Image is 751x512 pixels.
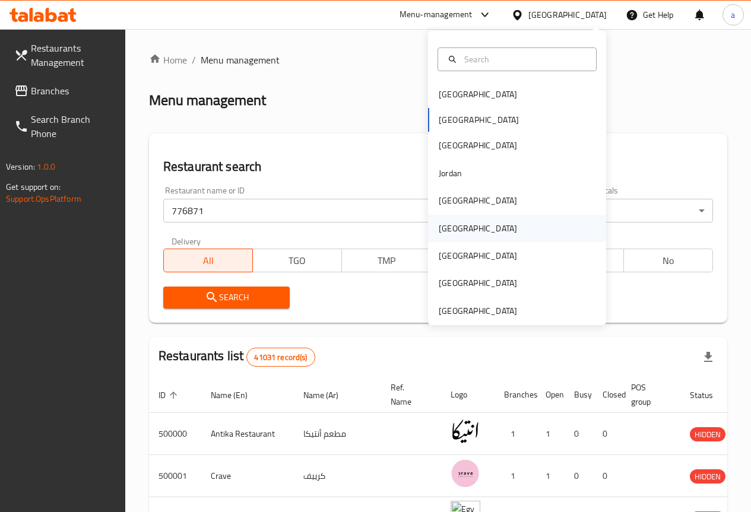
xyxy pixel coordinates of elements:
td: 0 [565,413,593,455]
span: Version: [6,159,35,174]
span: Ref. Name [391,380,427,409]
span: Search [173,290,281,305]
td: كرييف [294,455,381,497]
div: All [586,199,713,222]
td: 1 [495,413,536,455]
span: Menu management [201,53,280,67]
td: 0 [565,455,593,497]
span: Name (Ar) [303,388,354,402]
li: / [192,53,196,67]
span: HIDDEN [690,428,725,441]
td: Crave [201,455,294,497]
button: TMP [341,249,431,272]
th: Closed [593,377,622,413]
span: Search Branch Phone [31,112,116,141]
td: 1 [536,413,565,455]
div: [GEOGRAPHIC_DATA] [439,88,517,101]
button: All [163,249,253,272]
td: 500001 [149,455,201,497]
th: Open [536,377,565,413]
button: No [623,249,713,272]
span: a [731,8,735,21]
div: [GEOGRAPHIC_DATA] [439,139,517,152]
a: Support.OpsPlatform [6,191,81,206]
span: Branches [31,84,116,98]
h2: Restaurants list [159,347,315,367]
img: Antika Restaurant [451,416,480,446]
span: TMP [347,252,426,269]
div: [GEOGRAPHIC_DATA] [439,194,517,207]
th: Logo [441,377,495,413]
div: [GEOGRAPHIC_DATA] [439,276,517,290]
th: Branches [495,377,536,413]
h2: Restaurant search [163,158,713,176]
span: ID [159,388,181,402]
span: HIDDEN [690,470,725,484]
span: 1.0.0 [37,159,55,174]
span: POS group [631,380,666,409]
span: Status [690,388,728,402]
span: No [629,252,708,269]
td: مطعم أنتيكا [294,413,381,455]
div: [GEOGRAPHIC_DATA] [439,249,517,262]
span: All [169,252,248,269]
td: 500000 [149,413,201,455]
td: 1 [536,455,565,497]
div: [GEOGRAPHIC_DATA] [439,222,517,235]
input: Search for restaurant name or ID.. [163,199,431,222]
div: Jordan [439,167,462,180]
a: Branches [5,77,125,105]
td: Antika Restaurant [201,413,294,455]
a: Search Branch Phone [5,105,125,148]
span: Name (En) [211,388,263,402]
div: [GEOGRAPHIC_DATA] [439,304,517,317]
td: 1 [495,455,536,497]
img: Crave [451,459,480,488]
div: Menu-management [400,8,473,22]
button: TGO [252,249,342,272]
label: Delivery [172,237,201,245]
button: Search [163,287,290,309]
input: Search [460,53,589,66]
a: Home [149,53,187,67]
td: 0 [593,413,622,455]
td: 0 [593,455,622,497]
div: Export file [694,343,723,371]
nav: breadcrumb [149,53,727,67]
span: Get support on: [6,179,61,195]
span: 41031 record(s) [247,352,314,363]
a: Restaurants Management [5,34,125,77]
div: HIDDEN [690,427,725,441]
div: HIDDEN [690,469,725,484]
th: Busy [565,377,593,413]
div: [GEOGRAPHIC_DATA] [528,8,607,21]
span: TGO [258,252,337,269]
span: Restaurants Management [31,41,116,69]
h2: Menu management [149,91,266,110]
